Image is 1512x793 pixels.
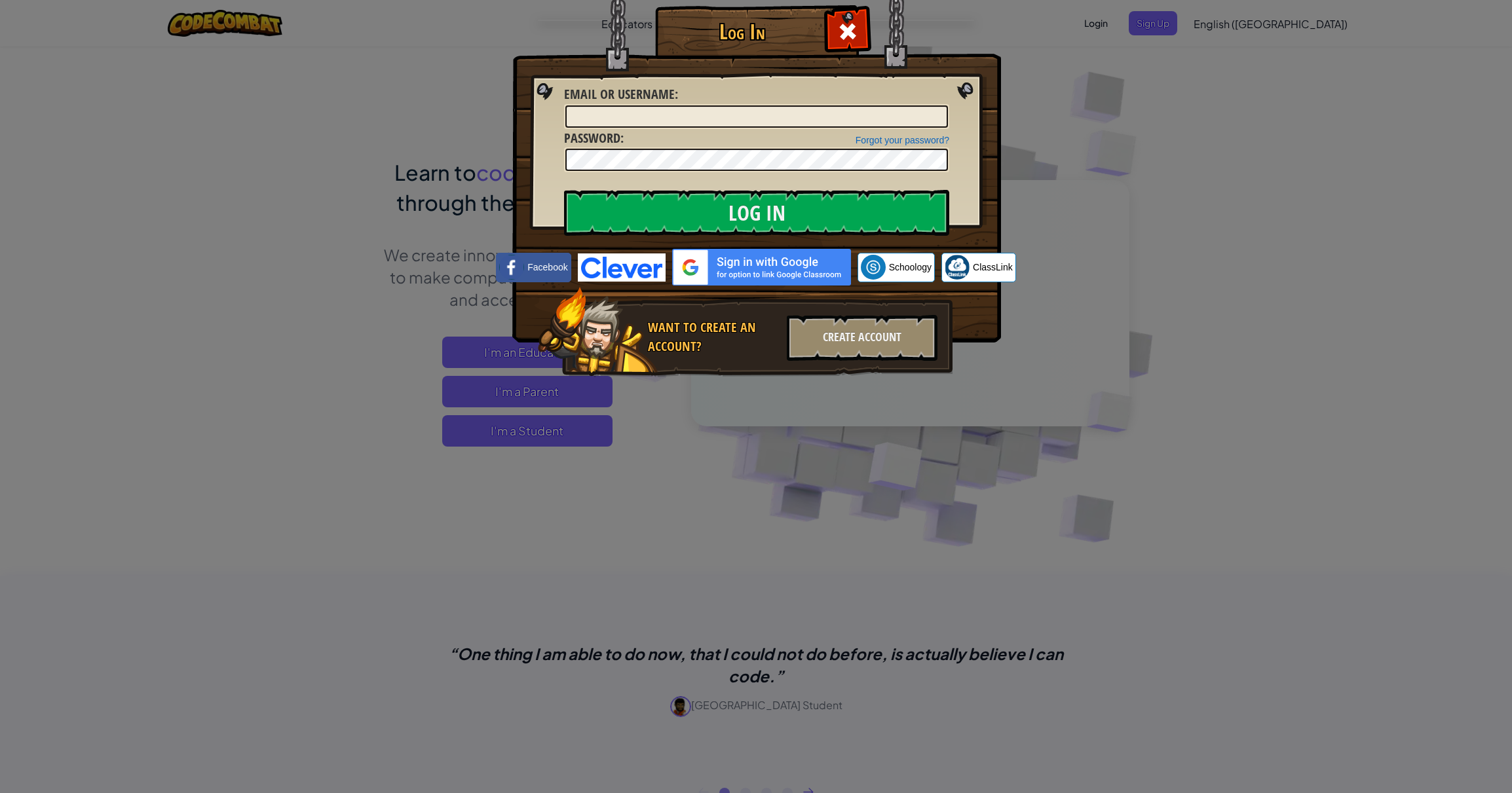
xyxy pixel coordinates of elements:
span: ClassLink [973,261,1013,274]
img: classlink-logo-small.png [945,255,970,280]
img: schoology.png [861,255,886,280]
img: gplus_sso_button2.svg [672,249,851,286]
label: : [564,129,624,148]
span: Password [564,129,620,147]
input: Log In [564,190,949,236]
img: facebook_small.png [499,255,524,280]
span: Email or Username [564,85,675,103]
label: : [564,85,678,104]
span: Schoology [889,261,932,274]
img: clever-logo-blue.png [578,253,666,282]
div: Create Account [787,315,937,361]
a: Forgot your password? [856,135,949,145]
h1: Log In [658,20,825,43]
div: Want to create an account? [648,318,779,356]
span: Facebook [527,261,567,274]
